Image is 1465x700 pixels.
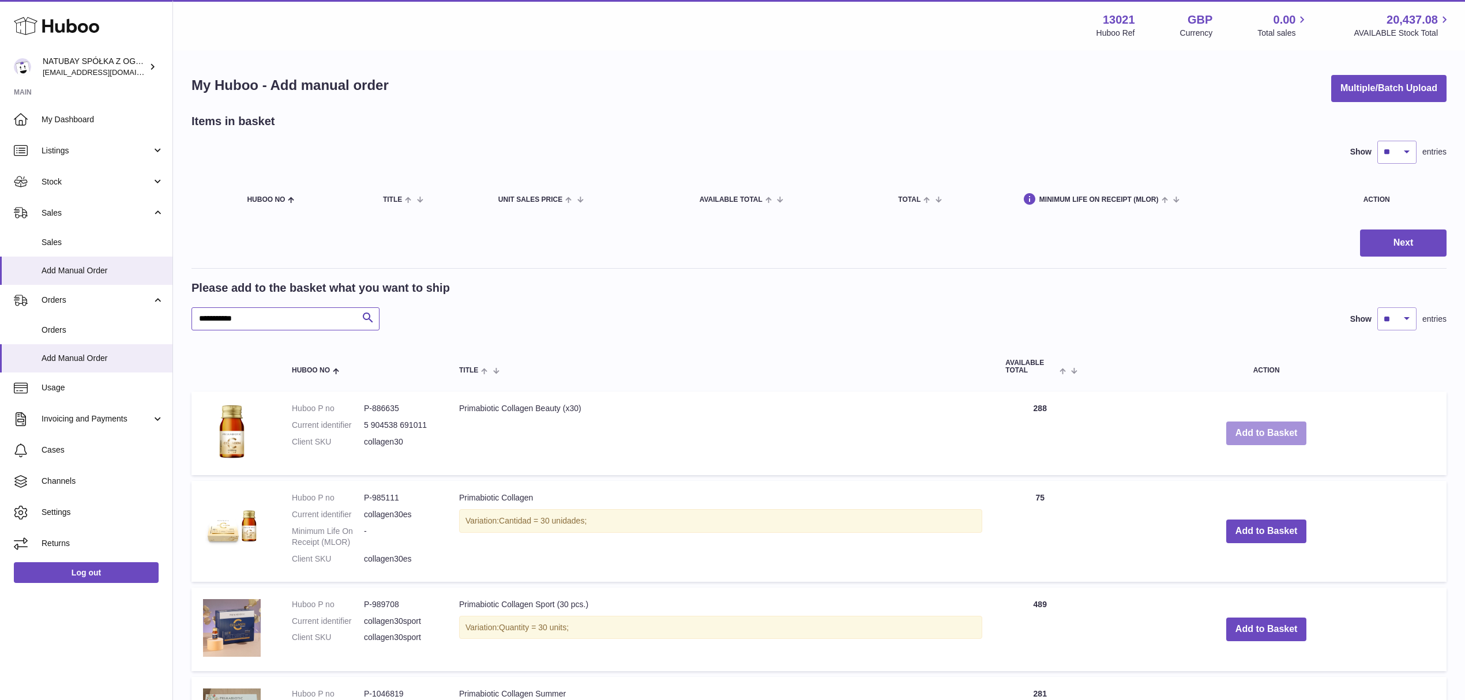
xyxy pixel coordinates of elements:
span: Title [459,367,478,374]
button: Next [1360,229,1447,257]
a: 20,437.08 AVAILABLE Stock Total [1354,12,1451,39]
span: Add Manual Order [42,265,164,276]
img: Primabiotic Collagen [203,492,261,550]
a: Log out [14,562,159,583]
th: Action [1086,348,1447,386]
img: Primabiotic Collagen Sport (30 pcs.) [203,599,261,657]
span: My Dashboard [42,114,164,125]
dd: 5 904538 691011 [364,420,436,431]
span: Cantidad = 30 unidades; [499,516,587,525]
span: Returns [42,538,164,549]
span: Invoicing and Payments [42,413,152,424]
dt: Huboo P no [292,403,364,414]
h2: Please add to the basket what you want to ship [191,280,450,296]
dd: P-886635 [364,403,436,414]
span: Sales [42,208,152,219]
td: 489 [994,588,1086,671]
dd: collagen30sport [364,616,436,627]
span: Orders [42,325,164,336]
span: Channels [42,476,164,487]
h2: Items in basket [191,114,275,129]
span: Quantity = 30 units; [499,623,569,632]
span: Usage [42,382,164,393]
span: Unit Sales Price [498,196,562,204]
span: Stock [42,176,152,187]
button: Add to Basket [1226,520,1307,543]
div: Variation: [459,509,982,533]
span: Cases [42,445,164,456]
label: Show [1350,146,1372,157]
button: Multiple/Batch Upload [1331,75,1447,102]
dd: P-989708 [364,599,436,610]
div: Currency [1180,28,1213,39]
dt: Minimum Life On Receipt (MLOR) [292,526,364,548]
dd: collagen30es [364,509,436,520]
span: Minimum Life On Receipt (MLOR) [1039,196,1159,204]
dt: Current identifier [292,509,364,520]
strong: GBP [1188,12,1212,28]
td: 75 [994,481,1086,581]
span: AVAILABLE Total [1005,359,1057,374]
dd: P-985111 [364,492,436,503]
dt: Client SKU [292,436,364,447]
span: Total [898,196,921,204]
label: Show [1350,314,1372,325]
span: Huboo no [292,367,330,374]
dd: collagen30 [364,436,436,447]
div: NATUBAY SPÓŁKA Z OGRANICZONĄ ODPOWIEDZIALNOŚCIĄ [43,56,146,78]
div: Action [1363,196,1435,204]
span: Huboo no [247,196,285,204]
dd: collagen30sport [364,632,436,643]
dt: Huboo P no [292,492,364,503]
span: [EMAIL_ADDRESS][DOMAIN_NAME] [43,67,170,77]
h1: My Huboo - Add manual order [191,76,389,95]
dd: collagen30es [364,554,436,564]
button: Add to Basket [1226,421,1307,445]
span: 0.00 [1274,12,1296,28]
img: internalAdmin-13021@internal.huboo.com [14,58,31,76]
span: AVAILABLE Stock Total [1354,28,1451,39]
span: entries [1422,146,1447,157]
span: entries [1422,314,1447,325]
dd: - [364,526,436,548]
td: Primabiotic Collagen [448,481,994,581]
td: Primabiotic Collagen Sport (30 pcs.) [448,588,994,671]
dt: Huboo P no [292,599,364,610]
dt: Client SKU [292,632,364,643]
td: 288 [994,392,1086,475]
span: Add Manual Order [42,353,164,364]
img: Primabiotic Collagen Beauty (x30) [203,403,261,461]
button: Add to Basket [1226,618,1307,641]
span: Title [383,196,402,204]
dt: Client SKU [292,554,364,564]
span: 20,437.08 [1387,12,1438,28]
span: Sales [42,237,164,248]
div: Variation: [459,616,982,639]
dt: Current identifier [292,420,364,431]
dt: Current identifier [292,616,364,627]
span: AVAILABLE Total [700,196,762,204]
a: 0.00 Total sales [1257,12,1309,39]
dt: Huboo P no [292,688,364,699]
span: Listings [42,145,152,156]
span: Settings [42,507,164,518]
span: Orders [42,295,152,306]
td: Primabiotic Collagen Beauty (x30) [448,392,994,475]
dd: P-1046819 [364,688,436,699]
span: Total sales [1257,28,1309,39]
strong: 13021 [1103,12,1135,28]
div: Huboo Ref [1096,28,1135,39]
